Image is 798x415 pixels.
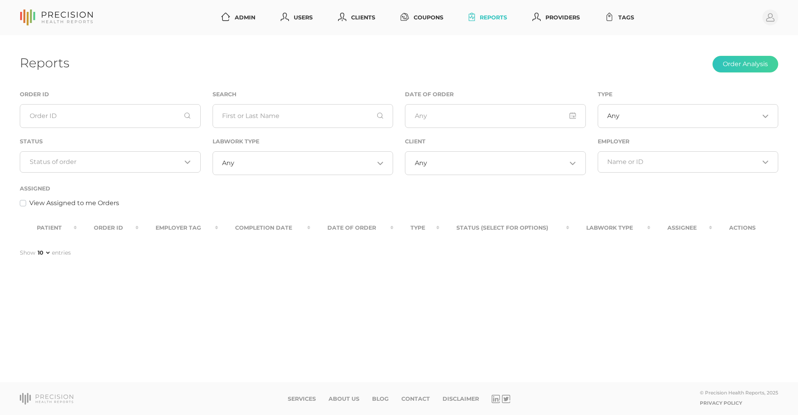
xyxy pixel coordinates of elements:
label: Order ID [20,91,49,98]
a: Blog [372,396,389,402]
input: Search for option [607,158,759,166]
span: Any [415,159,427,167]
input: Search for option [427,159,567,167]
th: Completion Date [218,219,310,237]
a: Disclaimer [443,396,479,402]
th: Status (Select for Options) [439,219,570,237]
div: © Precision Health Reports, 2025 [700,390,778,396]
label: Assigned [20,185,50,192]
a: Clients [335,10,378,25]
th: Labwork Type [569,219,650,237]
label: Status [20,138,43,145]
h1: Reports [20,55,69,70]
label: View Assigned to me Orders [29,198,119,208]
a: Contact [401,396,430,402]
div: Search for option [20,151,201,173]
a: Coupons [397,10,446,25]
input: First or Last Name [213,104,393,128]
input: Search for option [619,112,759,120]
span: Any [607,112,619,120]
button: Order Analysis [712,56,778,72]
label: Search [213,91,236,98]
input: Search for option [234,159,374,167]
th: Patient [20,219,77,237]
a: Reports [465,10,510,25]
a: Services [288,396,316,402]
span: Any [222,159,234,167]
label: Show entries [20,249,71,257]
a: Admin [218,10,258,25]
a: Providers [529,10,583,25]
th: Date Of Order [310,219,393,237]
a: Tags [602,10,637,25]
input: Any [405,104,586,128]
th: Assignee [650,219,712,237]
th: Type [393,219,439,237]
input: Order ID [20,104,201,128]
input: Search for option [30,158,182,166]
div: Search for option [405,151,586,175]
select: Showentries [36,249,51,257]
a: About Us [329,396,359,402]
label: Type [598,91,612,98]
label: Labwork Type [213,138,259,145]
a: Privacy Policy [700,400,742,406]
label: Client [405,138,426,145]
th: Actions [712,219,778,237]
a: Users [277,10,316,25]
div: Search for option [598,104,779,128]
div: Search for option [598,151,779,173]
th: Order ID [77,219,139,237]
div: Search for option [213,151,393,175]
th: Employer Tag [139,219,218,237]
label: Employer [598,138,629,145]
label: Date of Order [405,91,454,98]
